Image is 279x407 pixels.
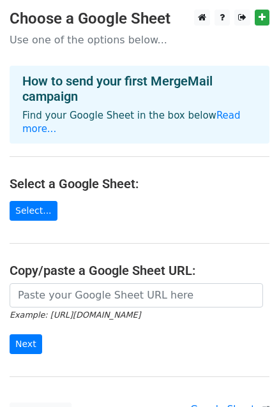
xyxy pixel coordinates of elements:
[10,10,269,28] h3: Choose a Google Sheet
[10,283,263,307] input: Paste your Google Sheet URL here
[22,109,257,136] p: Find your Google Sheet in the box below
[10,263,269,278] h4: Copy/paste a Google Sheet URL:
[22,73,257,104] h4: How to send your first MergeMail campaign
[10,201,57,221] a: Select...
[10,33,269,47] p: Use one of the options below...
[10,334,42,354] input: Next
[22,110,241,135] a: Read more...
[10,310,140,320] small: Example: [URL][DOMAIN_NAME]
[10,176,269,191] h4: Select a Google Sheet:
